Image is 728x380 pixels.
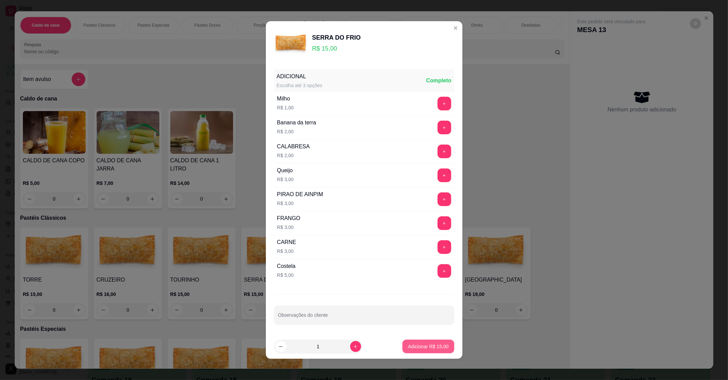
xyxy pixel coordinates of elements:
div: ADICIONAL [277,72,323,81]
button: decrease-product-quantity [275,341,286,352]
button: add [438,145,451,158]
button: add [438,216,451,230]
button: add [438,121,451,134]
p: R$ 3,00 [277,200,323,207]
div: Queijo [277,166,294,175]
button: add [438,264,451,278]
div: PIRAO DE AINPIM [277,190,323,199]
p: R$ 2,00 [277,128,316,135]
button: increase-product-quantity [350,341,361,352]
div: SERRA DO FRIO [312,33,361,42]
img: product-image [274,27,308,61]
p: R$ 1,00 [277,104,294,111]
div: CARNE [277,238,296,246]
div: Completo [426,77,452,85]
button: add [438,97,451,110]
p: R$ 5,00 [277,272,296,279]
input: Observações do cliente [278,314,450,321]
p: Adicionar R$ 15,00 [408,343,448,350]
div: Milho [277,95,294,103]
div: FRANGO [277,214,300,222]
p: R$ 15,00 [312,44,361,53]
div: CALABRESA [277,142,310,151]
div: Banana da terra [277,119,316,127]
p: R$ 3,00 [277,176,294,183]
div: Escolha até 3 opções [277,82,323,89]
button: add [438,168,451,182]
div: Costela [277,262,296,270]
p: R$ 3,00 [277,224,300,231]
p: R$ 2,00 [277,152,310,159]
button: add [438,192,451,206]
button: Adicionar R$ 15,00 [402,340,454,353]
button: Close [450,23,461,33]
p: R$ 3,00 [277,248,296,255]
button: add [438,240,451,254]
